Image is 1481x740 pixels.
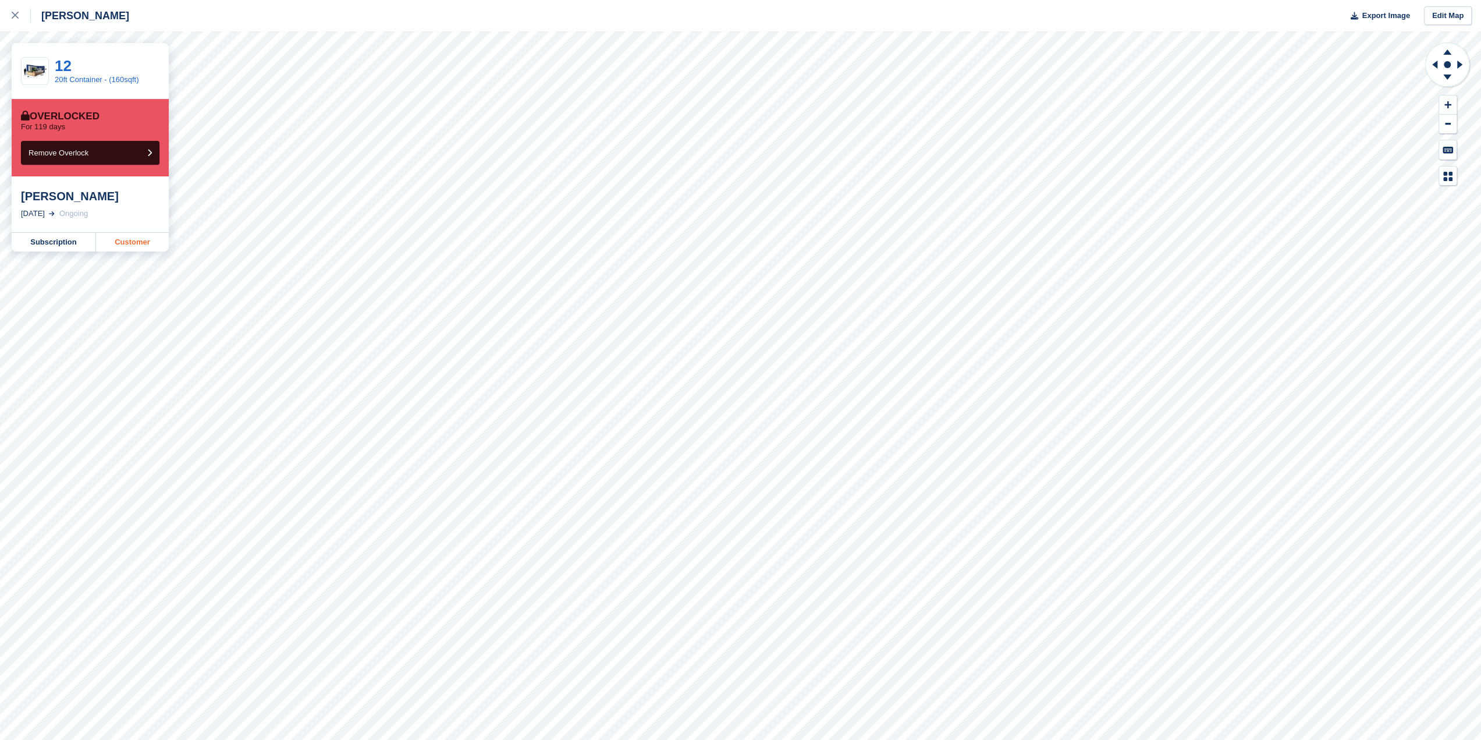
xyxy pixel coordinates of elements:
[21,208,45,219] div: [DATE]
[59,208,88,219] div: Ongoing
[55,57,72,75] a: 12
[21,111,100,122] div: Overlocked
[1439,115,1457,134] button: Zoom Out
[1439,167,1457,186] button: Map Legend
[55,75,139,84] a: 20ft Container - (160sqft)
[1439,140,1457,160] button: Keyboard Shortcuts
[31,9,129,23] div: [PERSON_NAME]
[12,233,96,252] a: Subscription
[1424,6,1472,26] a: Edit Map
[29,148,88,157] span: Remove Overlock
[21,189,159,203] div: [PERSON_NAME]
[21,141,159,165] button: Remove Overlock
[49,211,55,216] img: arrow-right-light-icn-cde0832a797a2874e46488d9cf13f60e5c3a73dbe684e267c42b8395dfbc2abf.svg
[21,122,65,132] p: For 119 days
[1344,6,1410,26] button: Export Image
[1439,95,1457,115] button: Zoom In
[22,61,48,82] img: 20-ft-container.jpg
[1362,10,1409,22] span: Export Image
[96,233,169,252] a: Customer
